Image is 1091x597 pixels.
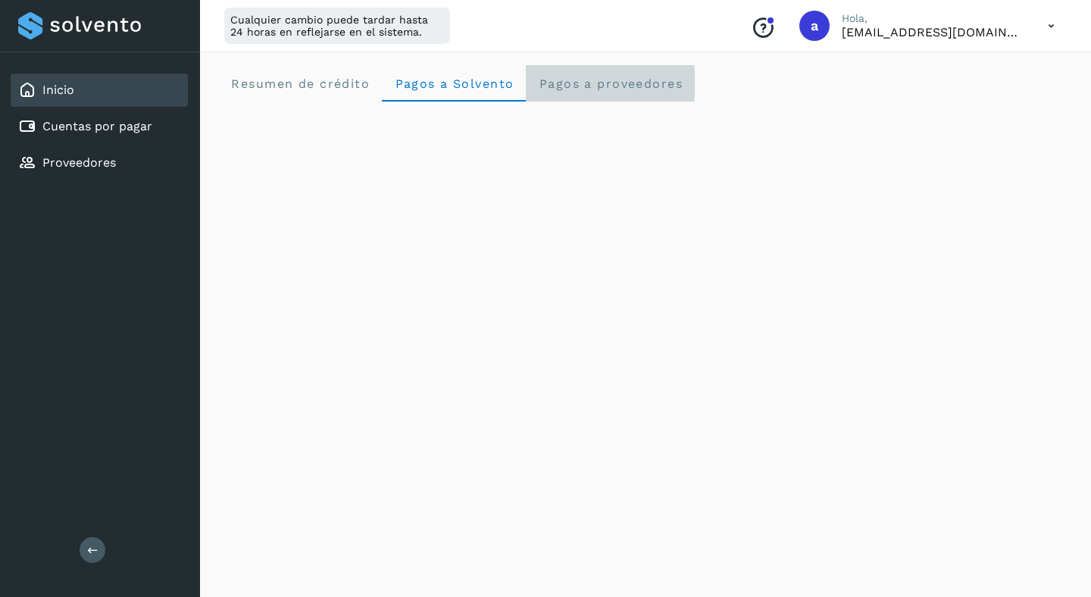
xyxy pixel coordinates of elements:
[42,119,152,133] a: Cuentas por pagar
[42,83,74,97] a: Inicio
[230,77,370,91] span: Resumen de crédito
[11,110,188,143] div: Cuentas por pagar
[538,77,683,91] span: Pagos a proveedores
[11,73,188,107] div: Inicio
[394,77,514,91] span: Pagos a Solvento
[42,155,116,170] a: Proveedores
[11,146,188,180] div: Proveedores
[224,8,450,44] div: Cualquier cambio puede tardar hasta 24 horas en reflejarse en el sistema.
[842,25,1024,39] p: administracion1@mablo.mx
[842,12,1024,25] p: Hola,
